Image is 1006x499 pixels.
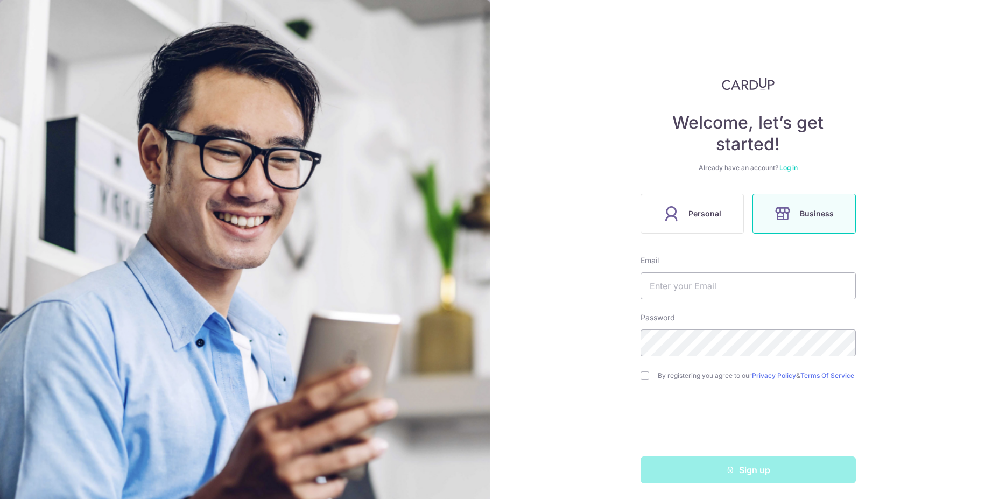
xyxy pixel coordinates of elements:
a: Business [748,194,860,234]
iframe: reCAPTCHA [666,402,830,444]
label: By registering you agree to our & [658,371,856,380]
span: Personal [688,207,721,220]
label: Email [641,255,659,266]
a: Terms Of Service [800,371,854,379]
a: Log in [779,164,798,172]
h4: Welcome, let’s get started! [641,112,856,155]
a: Privacy Policy [752,371,796,379]
label: Password [641,312,675,323]
div: Already have an account? [641,164,856,172]
input: Enter your Email [641,272,856,299]
img: CardUp Logo [722,78,775,90]
span: Business [800,207,834,220]
a: Personal [636,194,748,234]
